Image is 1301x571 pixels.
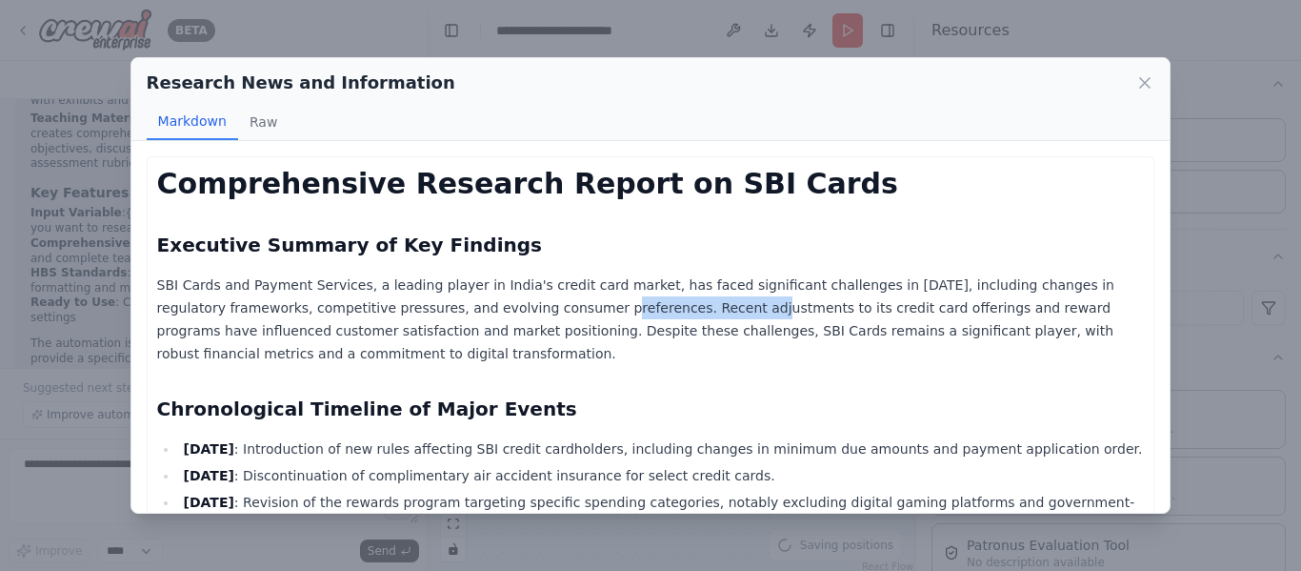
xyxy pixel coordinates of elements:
strong: [DATE] [184,468,234,483]
strong: [DATE] [184,495,234,510]
h2: Research News and Information [147,70,455,96]
p: SBI Cards and Payment Services, a leading player in India's credit card market, has faced signifi... [157,274,1145,365]
button: Raw [238,104,289,140]
h1: Comprehensive Research Report on SBI Cards [157,167,1145,201]
button: Markdown [147,104,238,140]
li: : Revision of the rewards program targeting specific spending categories, notably excluding digit... [178,491,1145,537]
strong: [DATE] [184,441,234,457]
h2: Executive Summary of Key Findings [157,232,1145,258]
h2: Chronological Timeline of Major Events [157,396,1145,422]
li: : Introduction of new rules affecting SBI credit cardholders, including changes in minimum due am... [178,438,1145,460]
li: : Discontinuation of complimentary air accident insurance for select credit cards. [178,464,1145,487]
